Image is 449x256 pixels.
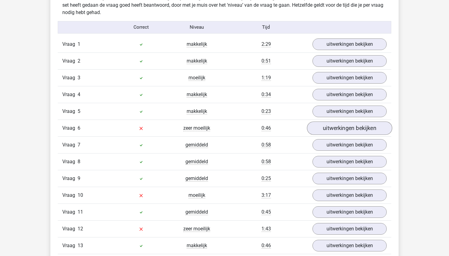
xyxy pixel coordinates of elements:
[62,208,78,216] span: Vraag
[261,41,271,47] span: 2:29
[261,125,271,131] span: 0:46
[312,139,387,151] a: uitwerkingen bekijken
[62,225,78,233] span: Vraag
[261,226,271,232] span: 1:43
[78,125,80,131] span: 6
[78,159,80,164] span: 8
[78,175,80,181] span: 9
[62,192,78,199] span: Vraag
[183,125,210,131] span: zeer moeilijk
[187,58,207,64] span: makkelijk
[62,74,78,81] span: Vraag
[78,192,83,198] span: 10
[169,24,224,31] div: Niveau
[62,242,78,249] span: Vraag
[261,243,271,249] span: 0:46
[261,192,271,198] span: 3:17
[261,159,271,165] span: 0:58
[78,226,83,232] span: 12
[187,92,207,98] span: makkelijk
[312,206,387,218] a: uitwerkingen bekijken
[187,243,207,249] span: makkelijk
[185,175,208,182] span: gemiddeld
[312,189,387,201] a: uitwerkingen bekijken
[312,38,387,50] a: uitwerkingen bekijken
[261,58,271,64] span: 0:51
[188,75,205,81] span: moeilijk
[312,89,387,100] a: uitwerkingen bekijken
[261,108,271,114] span: 0:23
[78,108,80,114] span: 5
[78,243,83,248] span: 13
[185,209,208,215] span: gemiddeld
[261,75,271,81] span: 1:19
[62,108,78,115] span: Vraag
[114,24,169,31] div: Correct
[312,156,387,168] a: uitwerkingen bekijken
[187,108,207,114] span: makkelijk
[78,92,80,97] span: 4
[261,209,271,215] span: 0:45
[62,57,78,65] span: Vraag
[312,240,387,251] a: uitwerkingen bekijken
[224,24,308,31] div: Tijd
[78,58,80,64] span: 2
[312,72,387,84] a: uitwerkingen bekijken
[62,141,78,149] span: Vraag
[185,159,208,165] span: gemiddeld
[185,142,208,148] span: gemiddeld
[261,175,271,182] span: 0:25
[312,173,387,184] a: uitwerkingen bekijken
[312,223,387,235] a: uitwerkingen bekijken
[62,91,78,98] span: Vraag
[78,41,80,47] span: 1
[187,41,207,47] span: makkelijk
[188,192,205,198] span: moeilijk
[62,158,78,165] span: Vraag
[307,121,392,135] a: uitwerkingen bekijken
[78,75,80,81] span: 3
[78,142,80,148] span: 7
[62,41,78,48] span: Vraag
[261,92,271,98] span: 0:34
[62,175,78,182] span: Vraag
[78,209,83,215] span: 11
[183,226,210,232] span: zeer moeilijk
[261,142,271,148] span: 0:58
[312,106,387,117] a: uitwerkingen bekijken
[62,124,78,132] span: Vraag
[312,55,387,67] a: uitwerkingen bekijken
